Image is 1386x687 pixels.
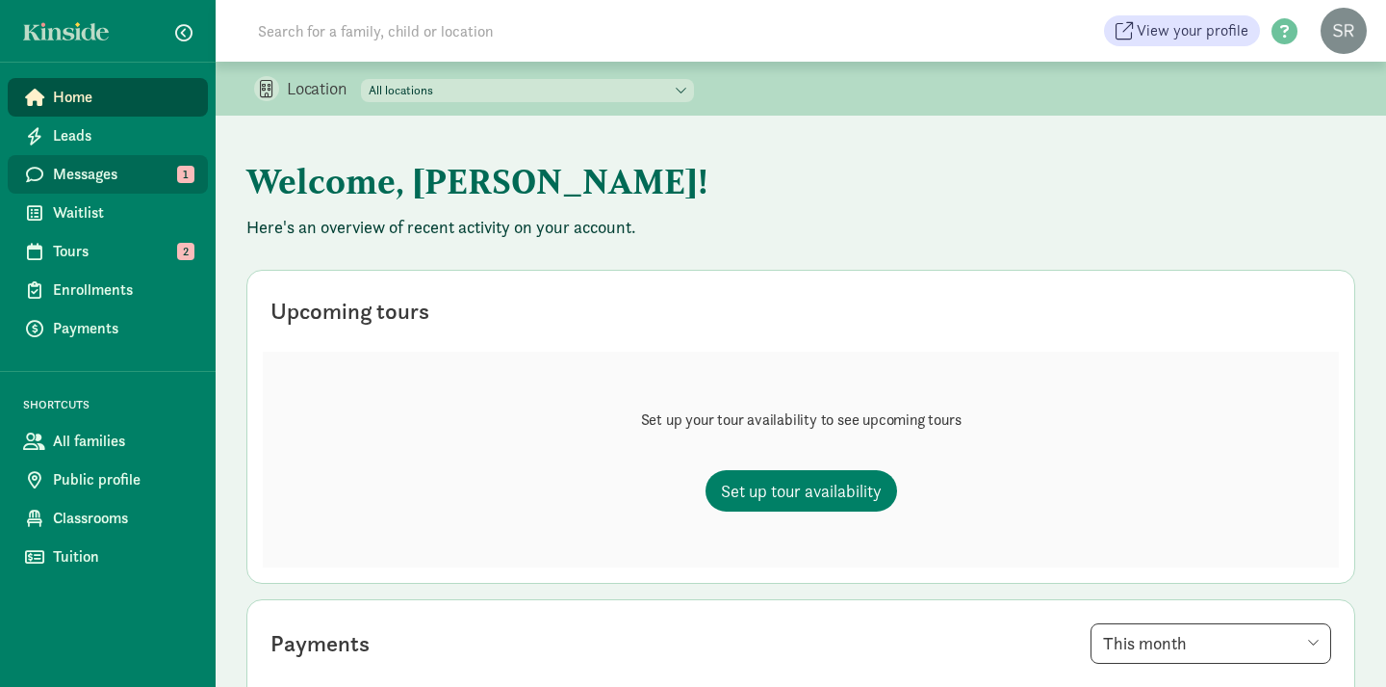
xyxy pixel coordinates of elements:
span: Enrollments [53,278,192,302]
p: Here's an overview of recent activity on your account. [246,216,1355,239]
a: Classrooms [8,499,208,538]
iframe: Chat Widget [1290,595,1386,687]
span: Waitlist [53,201,192,225]
a: Tuition [8,538,208,576]
a: Messages 1 [8,155,208,194]
span: Home [53,86,192,109]
div: Upcoming tours [270,294,429,329]
span: Set up tour availability [721,478,882,504]
p: Location [287,77,361,100]
a: Public profile [8,461,208,499]
a: Payments [8,309,208,348]
span: Payments [53,317,192,340]
span: Classrooms [53,507,192,530]
span: 1 [177,166,194,183]
span: 2 [177,243,194,260]
div: Payments [270,626,370,661]
input: Search for a family, child or location [246,12,786,50]
span: Public profile [53,468,192,491]
a: Set up tour availability [706,470,897,512]
a: Leads [8,117,208,155]
span: Leads [53,124,192,147]
a: Home [8,78,208,117]
a: View your profile [1104,15,1260,46]
a: Enrollments [8,271,208,309]
p: Set up your tour availability to see upcoming tours [641,409,962,432]
a: All families [8,422,208,461]
span: Tuition [53,545,192,568]
a: Waitlist [8,194,208,232]
h1: Welcome, [PERSON_NAME]! [246,146,1199,216]
span: All families [53,430,192,453]
a: Tours 2 [8,232,208,271]
span: Tours [53,240,192,263]
span: Messages [53,163,192,186]
span: View your profile [1137,19,1248,42]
